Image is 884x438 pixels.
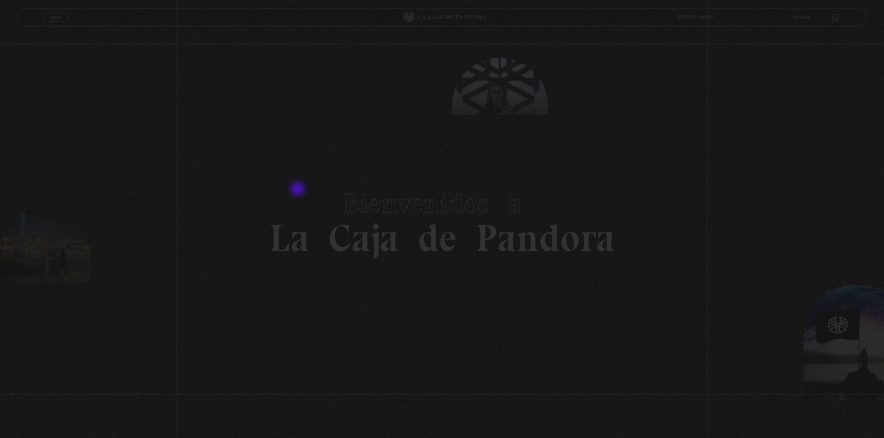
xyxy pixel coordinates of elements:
[674,15,720,19] span: [PERSON_NAME]
[50,15,62,19] span: Menu
[269,181,615,257] h1: La Caja de Pandora
[793,16,810,20] a: Buscar
[830,13,840,22] a: View your shopping cart
[48,21,64,26] span: Cerrar
[343,187,541,220] span: Bienvenidos a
